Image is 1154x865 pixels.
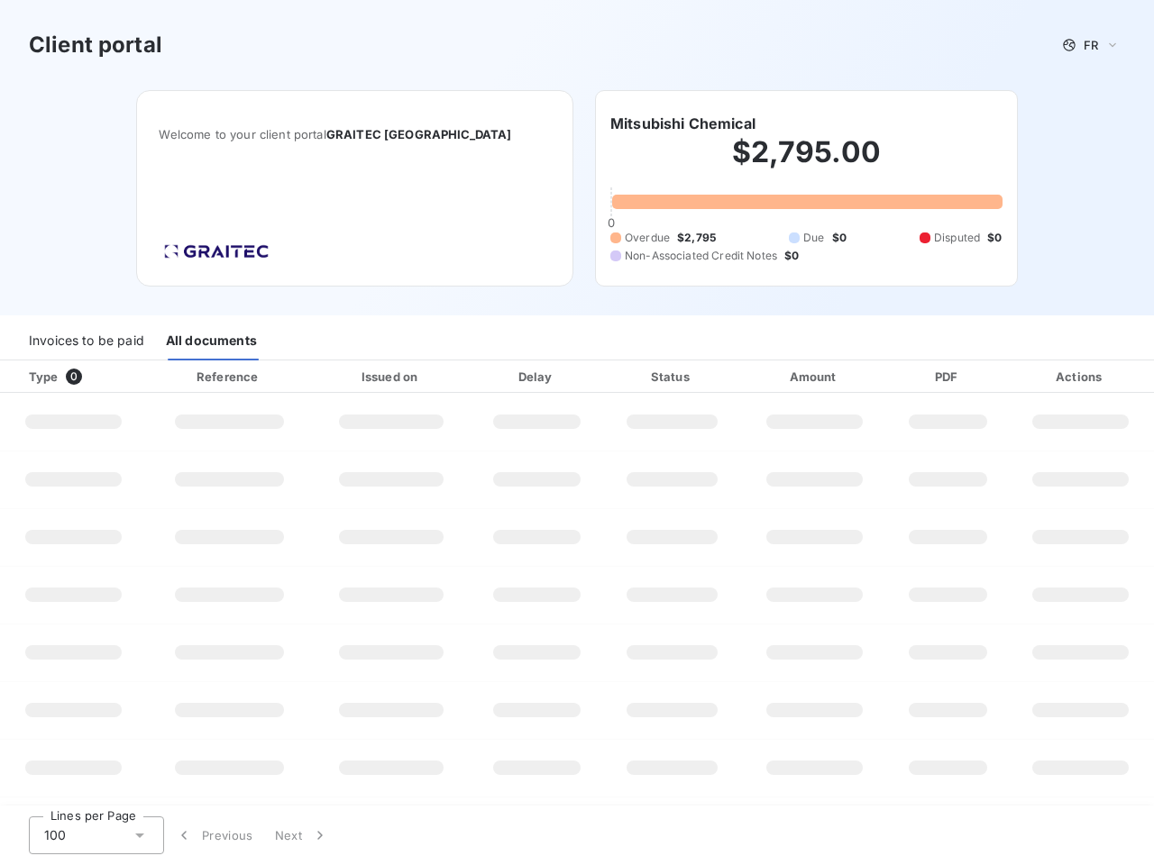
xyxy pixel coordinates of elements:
[784,248,799,264] span: $0
[159,127,551,141] span: Welcome to your client portal
[29,323,144,360] div: Invoices to be paid
[326,127,512,141] span: GRAITEC [GEOGRAPHIC_DATA]
[1084,38,1098,52] span: FR
[18,368,142,386] div: Type
[264,816,340,854] button: Next
[625,248,777,264] span: Non-Associated Credit Notes
[316,368,467,386] div: Issued on
[610,134,1003,188] h2: $2,795.00
[166,323,257,360] div: All documents
[197,369,258,384] div: Reference
[44,826,66,844] span: 100
[832,230,847,246] span: $0
[987,230,1002,246] span: $0
[608,215,615,230] span: 0
[625,230,670,246] span: Overdue
[159,239,274,264] img: Company logo
[607,368,737,386] div: Status
[66,369,82,385] span: 0
[164,816,264,854] button: Previous
[1011,368,1150,386] div: Actions
[677,230,716,246] span: $2,795
[474,368,600,386] div: Delay
[29,29,162,61] h3: Client portal
[745,368,885,386] div: Amount
[803,230,824,246] span: Due
[892,368,1003,386] div: PDF
[610,113,756,134] h6: Mitsubishi Chemical
[934,230,980,246] span: Disputed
